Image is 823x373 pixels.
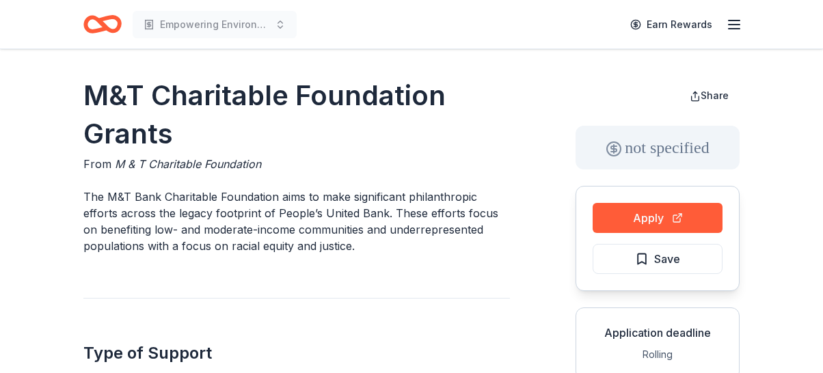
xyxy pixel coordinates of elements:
[587,346,728,363] div: Rolling
[593,203,723,233] button: Apply
[622,12,720,37] a: Earn Rewards
[133,11,297,38] button: Empowering Environments - ALL ACCESS
[679,82,740,109] button: Share
[587,324,728,341] div: Application deadline
[576,126,740,169] div: not specified
[83,156,510,172] div: From
[83,189,510,254] p: The M&T Bank Charitable Foundation aims to make significant philanthropic efforts across the lega...
[701,89,729,101] span: Share
[83,77,510,153] h1: M&T Charitable Foundation Grants
[83,342,510,364] h2: Type of Support
[160,16,269,33] span: Empowering Environments - ALL ACCESS
[83,8,122,40] a: Home
[593,244,723,274] button: Save
[115,157,261,171] span: M & T Charitable Foundation
[654,250,680,268] span: Save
